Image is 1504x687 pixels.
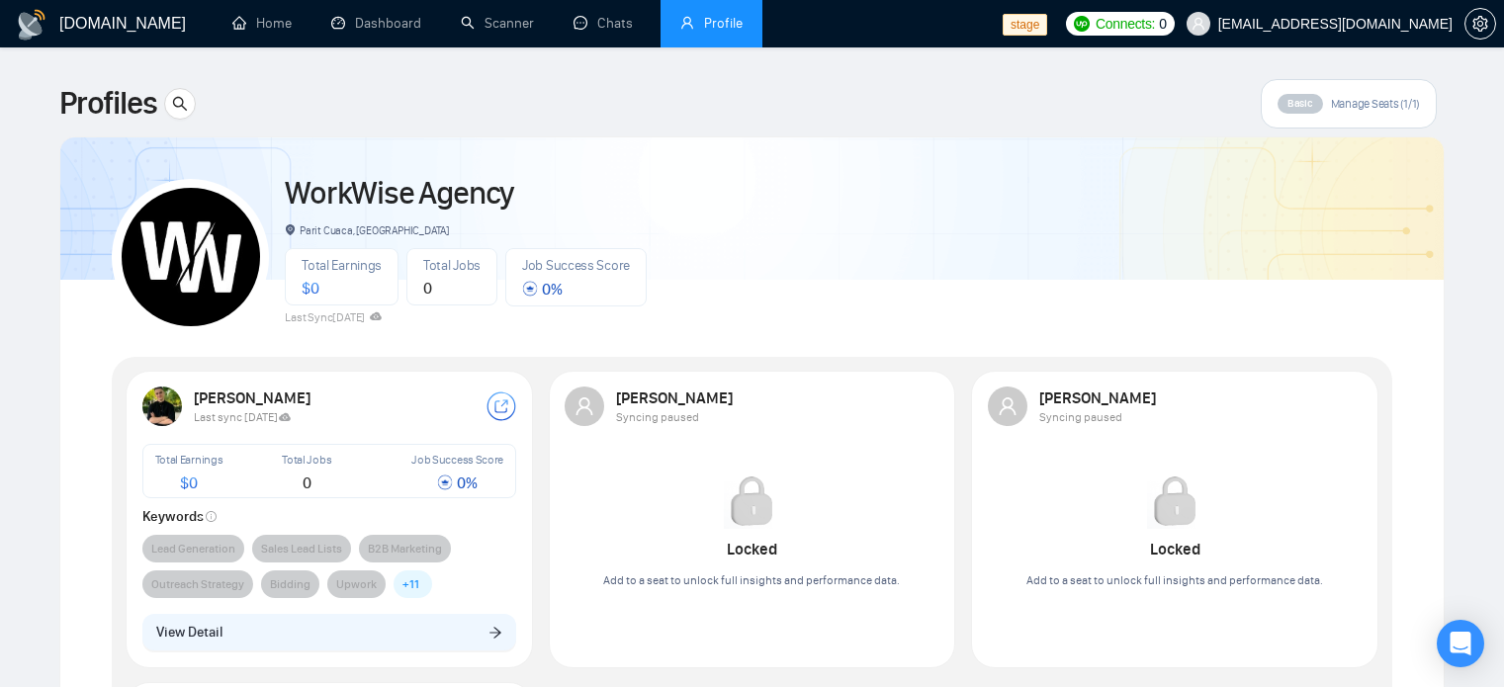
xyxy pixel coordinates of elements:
[151,539,235,558] span: Lead Generation
[16,9,47,41] img: logo
[194,410,292,424] span: Last sync [DATE]
[1464,16,1496,32] a: setting
[461,15,534,32] a: searchScanner
[151,574,244,594] span: Outreach Strategy
[232,15,292,32] a: homeHome
[282,453,331,467] span: Total Jobs
[680,16,694,30] span: user
[180,473,197,492] span: $ 0
[155,453,223,467] span: Total Earnings
[302,257,382,274] span: Total Earnings
[402,574,419,594] span: + 11
[1096,13,1155,35] span: Connects:
[437,473,477,492] span: 0 %
[616,410,699,424] span: Syncing paused
[1465,16,1495,32] span: setting
[704,15,743,32] span: Profile
[206,511,217,522] span: info-circle
[165,96,195,112] span: search
[1074,16,1090,32] img: upwork-logo.png
[998,396,1017,416] span: user
[574,15,641,32] a: messageChats
[1464,8,1496,40] button: setting
[575,396,594,416] span: user
[724,473,779,529] img: Locked
[522,280,562,299] span: 0 %
[261,539,342,558] span: Sales Lead Lists
[285,224,296,235] span: environment
[164,88,196,120] button: search
[727,540,777,558] strong: Locked
[194,388,313,407] strong: [PERSON_NAME]
[423,279,432,298] span: 0
[522,257,630,274] span: Job Success Score
[336,574,377,594] span: Upwork
[1192,17,1205,31] span: user
[1039,388,1159,407] strong: [PERSON_NAME]
[1026,573,1323,587] span: Add to a seat to unlock full insights and performance data.
[270,574,310,594] span: Bidding
[142,386,182,426] img: USER
[302,279,318,298] span: $ 0
[1147,473,1202,529] img: Locked
[331,15,421,32] a: dashboardDashboard
[603,573,900,587] span: Add to a seat to unlock full insights and performance data.
[1039,410,1122,424] span: Syncing paused
[1159,13,1167,35] span: 0
[285,223,449,237] span: Parit Cuaca, [GEOGRAPHIC_DATA]
[156,622,222,644] span: View Detail
[411,453,503,467] span: Job Success Score
[142,508,218,525] strong: Keywords
[1150,540,1200,558] strong: Locked
[1003,14,1047,36] span: stage
[1331,96,1420,112] span: Manage Seats (1/1)
[616,388,736,407] strong: [PERSON_NAME]
[1437,620,1484,667] div: Open Intercom Messenger
[488,625,502,639] span: arrow-right
[368,539,442,558] span: B2B Marketing
[59,80,156,128] span: Profiles
[423,257,481,274] span: Total Jobs
[122,188,260,326] img: WorkWise Agency
[285,310,382,324] span: Last Sync [DATE]
[303,473,311,492] span: 0
[142,614,517,651] button: View Detailarrow-right
[285,174,513,213] a: WorkWise Agency
[1287,97,1313,110] span: Basic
